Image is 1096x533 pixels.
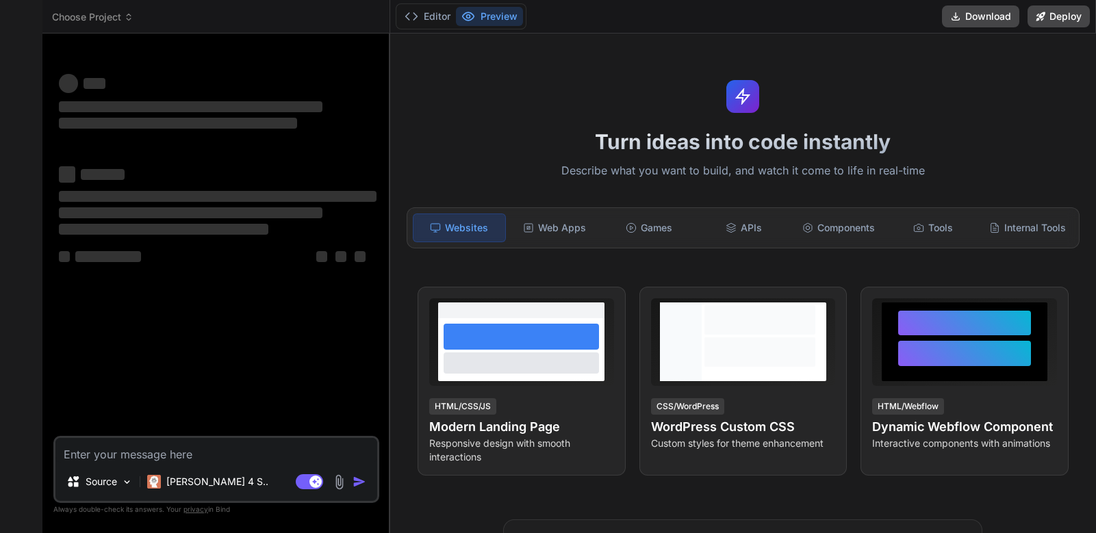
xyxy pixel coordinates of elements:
p: [PERSON_NAME] 4 S.. [166,475,268,489]
div: Tools [887,213,979,242]
h1: Turn ideas into code instantly [398,129,1088,154]
img: attachment [331,474,347,490]
button: Deploy [1028,5,1090,27]
p: Source [86,475,117,489]
span: ‌ [335,251,346,262]
span: Choose Project [52,10,133,24]
img: Claude 4 Sonnet [147,475,161,489]
button: Editor [399,7,456,26]
span: ‌ [59,191,377,202]
span: ‌ [59,118,297,129]
span: ‌ [59,101,322,112]
div: APIs [698,213,789,242]
span: ‌ [59,251,70,262]
h4: WordPress Custom CSS [651,417,836,437]
div: HTML/CSS/JS [429,398,496,415]
span: ‌ [59,224,268,235]
span: ‌ [59,207,322,218]
span: ‌ [59,166,75,183]
span: ‌ [59,74,78,93]
h4: Modern Landing Page [429,417,614,437]
div: Components [792,213,884,242]
span: ‌ [75,251,141,262]
img: Pick Models [121,476,133,488]
span: privacy [183,505,208,513]
div: HTML/Webflow [872,398,944,415]
span: ‌ [355,251,366,262]
div: Websites [413,213,506,242]
div: CSS/WordPress [651,398,724,415]
h4: Dynamic Webflow Component [872,417,1057,437]
div: Games [603,213,695,242]
span: ‌ [84,78,105,89]
span: ‌ [81,169,125,180]
p: Interactive components with animations [872,437,1057,450]
div: Web Apps [509,213,600,242]
button: Download [942,5,1019,27]
p: Responsive design with smooth interactions [429,437,614,464]
p: Always double-check its answers. Your in Bind [53,503,379,516]
p: Describe what you want to build, and watch it come to life in real-time [398,162,1088,180]
p: Custom styles for theme enhancement [651,437,836,450]
span: ‌ [316,251,327,262]
button: Preview [456,7,523,26]
img: icon [353,475,366,489]
div: Internal Tools [982,213,1073,242]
